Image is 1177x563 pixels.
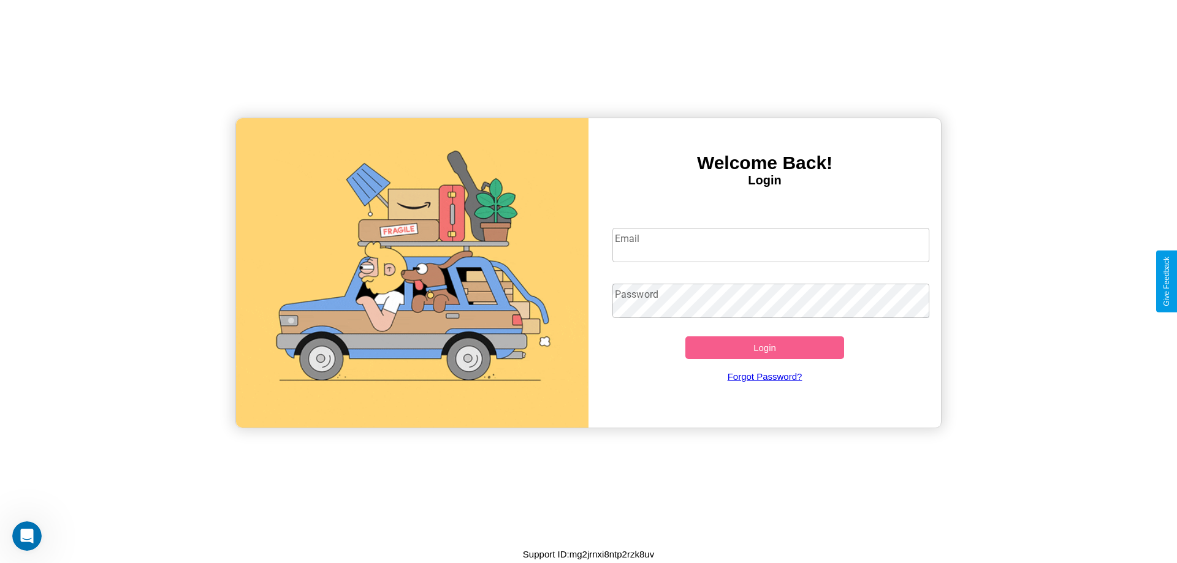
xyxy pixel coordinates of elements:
[12,521,42,551] iframe: Intercom live chat
[588,153,941,173] h3: Welcome Back!
[606,359,924,394] a: Forgot Password?
[588,173,941,187] h4: Login
[236,118,588,428] img: gif
[523,546,654,562] p: Support ID: mg2jrnxi8ntp2rzk8uv
[685,336,844,359] button: Login
[1162,257,1171,306] div: Give Feedback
